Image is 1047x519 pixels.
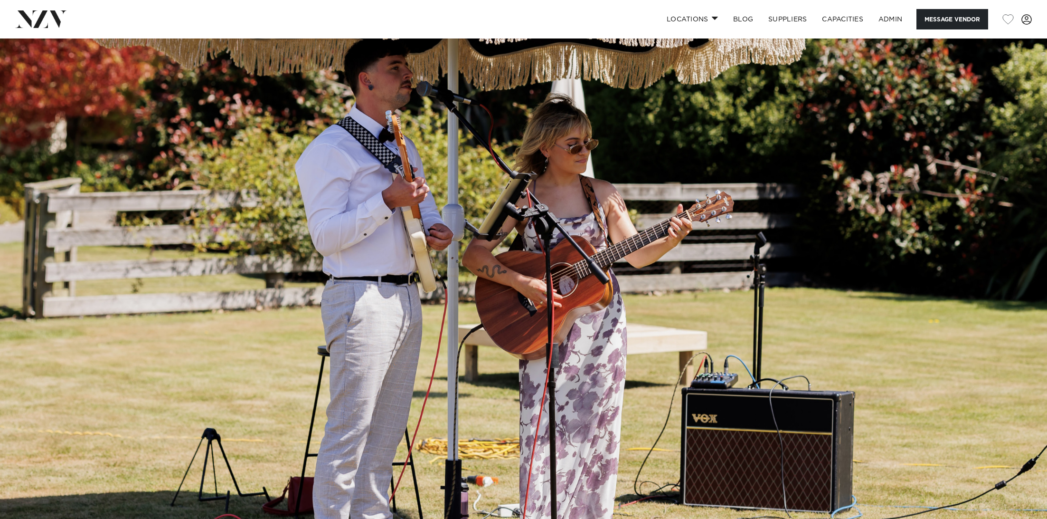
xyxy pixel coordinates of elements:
a: SUPPLIERS [761,9,814,29]
a: ADMIN [871,9,910,29]
img: nzv-logo.png [15,10,67,28]
a: Locations [659,9,726,29]
a: Capacities [814,9,871,29]
a: BLOG [726,9,761,29]
button: Message Vendor [916,9,988,29]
